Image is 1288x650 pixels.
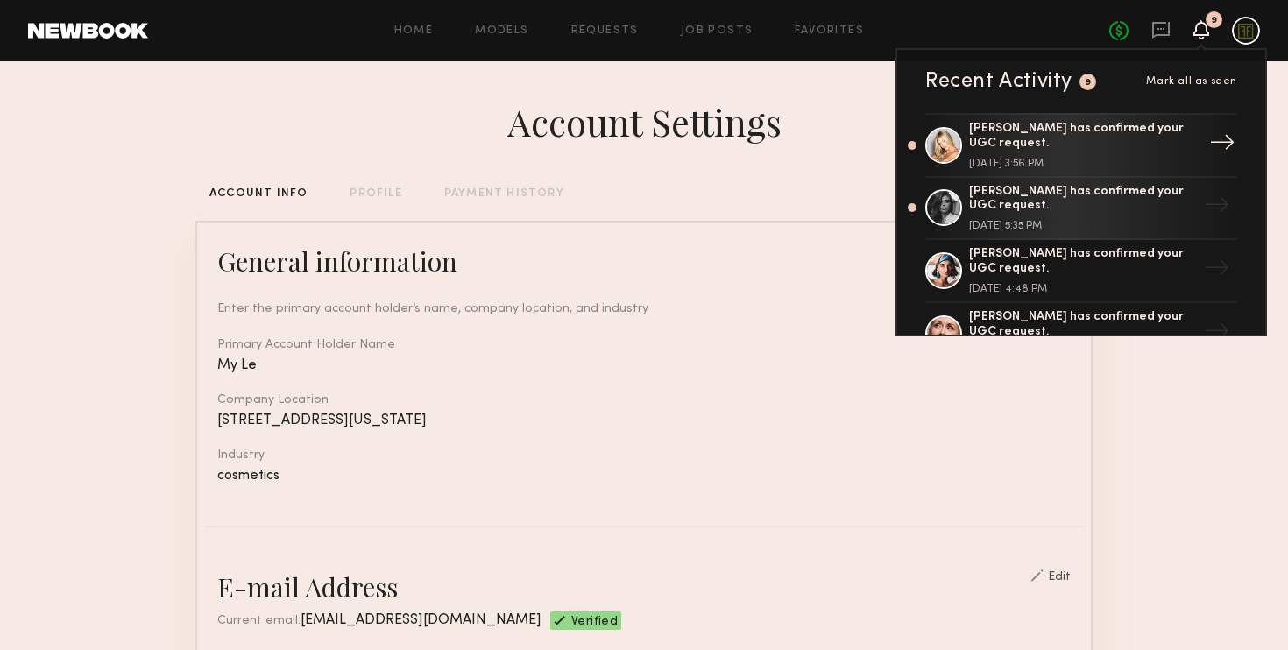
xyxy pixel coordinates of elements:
div: [STREET_ADDRESS][US_STATE] [217,413,1071,428]
div: → [1197,248,1237,293]
a: [PERSON_NAME] has confirmed your UGC request.[DATE] 3:56 PM→ [925,113,1237,178]
div: ACCOUNT INFO [209,188,308,200]
div: 9 [1211,16,1217,25]
div: [DATE] 3:56 PM [969,159,1197,169]
div: Current email: [217,611,541,630]
div: PAYMENT HISTORY [444,188,564,200]
div: [DATE] 5:35 PM [969,221,1197,231]
span: Mark all as seen [1146,76,1237,87]
a: [PERSON_NAME] has confirmed your UGC request.[DATE] 5:35 PM→ [925,178,1237,241]
div: Account Settings [507,97,782,146]
a: Models [475,25,528,37]
div: My Le [217,358,1071,373]
div: E-mail Address [217,569,398,604]
span: Verified [571,616,618,630]
div: Recent Activity [925,71,1072,92]
div: [PERSON_NAME] has confirmed your UGC request. [969,185,1197,215]
div: → [1197,311,1237,357]
div: [PERSON_NAME] has confirmed your UGC request. [969,247,1197,277]
a: Home [394,25,434,37]
a: Requests [571,25,639,37]
a: Job Posts [681,25,754,37]
div: Industry [217,449,1071,462]
div: Primary Account Holder Name [217,339,1071,351]
div: Company Location [217,394,1071,406]
a: [PERSON_NAME] has confirmed your UGC request.[DATE] 4:48 PM→ [925,240,1237,303]
div: [PERSON_NAME] has confirmed your UGC request. [969,122,1197,152]
a: [PERSON_NAME] has confirmed your UGC request.→ [925,303,1237,366]
div: [DATE] 4:48 PM [969,284,1197,294]
div: [PERSON_NAME] has confirmed your UGC request. [969,310,1197,340]
a: Favorites [795,25,864,37]
div: PROFILE [350,188,401,200]
div: → [1202,123,1242,168]
div: → [1197,185,1237,230]
div: General information [217,244,457,279]
div: Enter the primary account holder’s name, company location, and industry [217,300,1071,318]
span: [EMAIL_ADDRESS][DOMAIN_NAME] [301,613,541,627]
div: Edit [1048,571,1071,583]
div: cosmetics [217,469,1071,484]
div: 9 [1085,78,1092,88]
